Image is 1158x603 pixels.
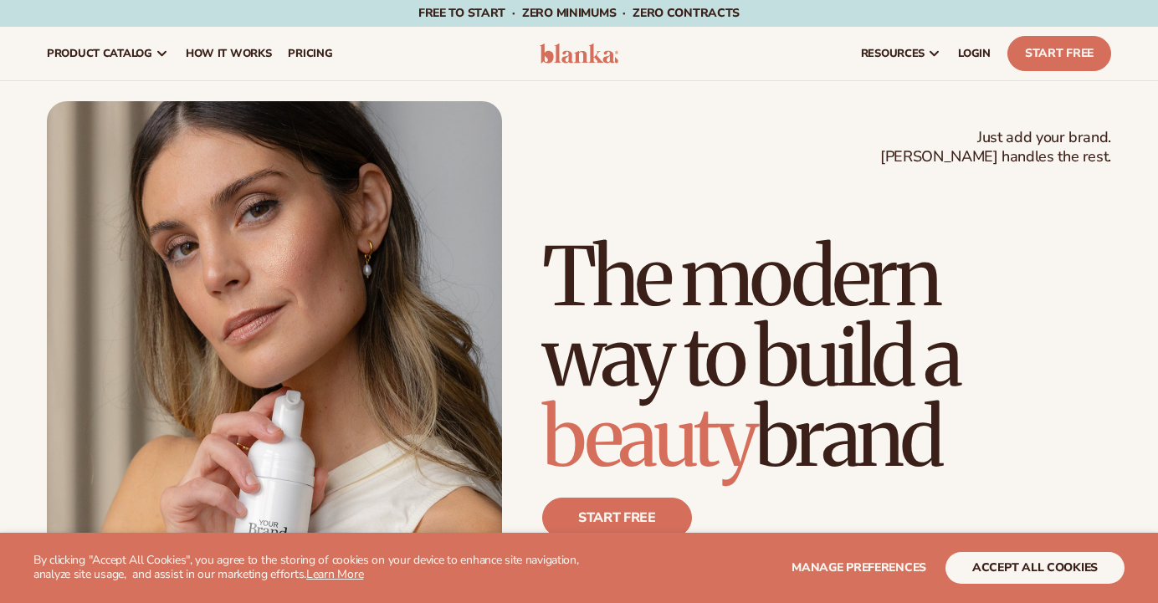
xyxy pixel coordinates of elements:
span: beauty [542,387,755,488]
h1: The modern way to build a brand [542,237,1111,478]
span: pricing [288,47,332,60]
span: Just add your brand. [PERSON_NAME] handles the rest. [880,128,1111,167]
a: Start Free [1007,36,1111,71]
a: How It Works [177,27,280,80]
span: LOGIN [958,47,991,60]
a: pricing [279,27,341,80]
a: Learn More [306,566,363,582]
a: Start free [542,498,692,538]
span: Free to start · ZERO minimums · ZERO contracts [418,5,740,21]
button: Manage preferences [792,552,926,584]
span: How It Works [186,47,272,60]
span: resources [861,47,925,60]
a: resources [853,27,950,80]
a: product catalog [38,27,177,80]
span: product catalog [47,47,152,60]
button: accept all cookies [945,552,1125,584]
p: By clicking "Accept All Cookies", you agree to the storing of cookies on your device to enhance s... [33,554,585,582]
a: LOGIN [950,27,999,80]
img: logo [540,43,618,64]
span: Manage preferences [792,560,926,575]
